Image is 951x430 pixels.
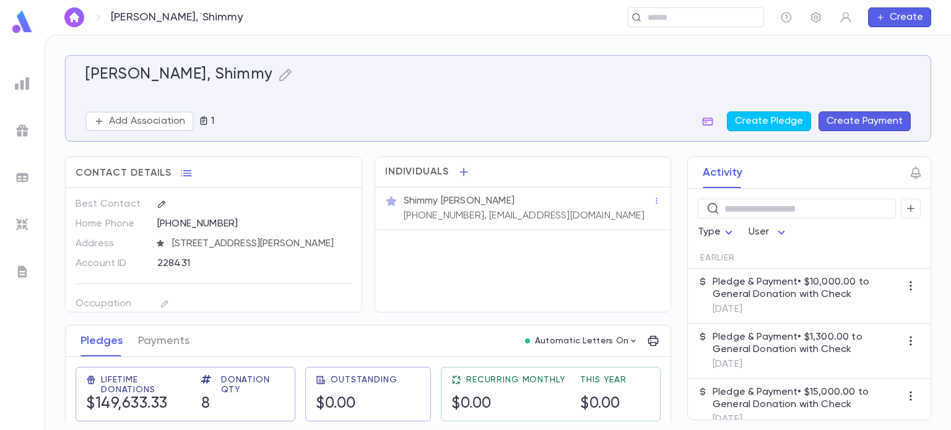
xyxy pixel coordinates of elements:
[76,194,147,214] p: Best Contact
[713,331,901,356] p: Pledge & Payment • $1,300.00 to General Donation with Check
[15,123,30,138] img: campaigns_grey.99e729a5f7ee94e3726e6486bddda8f1.svg
[868,7,931,27] button: Create
[85,66,273,84] h5: [PERSON_NAME], Shimmy
[703,157,742,188] button: Activity
[76,214,147,234] p: Home Phone
[749,227,770,237] span: User
[15,76,30,91] img: reports_grey.c525e4749d1bce6a11f5fe2a8de1b229.svg
[80,325,123,356] button: Pledges
[76,234,147,254] p: Address
[316,395,397,413] h5: $0.00
[698,227,721,237] span: Type
[76,294,147,314] p: Occupation
[76,254,147,273] p: Account ID
[15,264,30,279] img: letters_grey.7941b92b52307dd3b8a917253454ce1c.svg
[404,195,515,207] p: Shimmy [PERSON_NAME]
[404,210,645,222] p: [PHONE_NUMBER], [EMAIL_ADDRESS][DOMAIN_NAME]
[713,276,901,301] p: Pledge & Payment • $10,000.00 to General Donation with Check
[194,111,219,131] button: 1
[67,12,82,22] img: home_white.a664292cf8c1dea59945f0da9f25487c.svg
[10,10,35,34] img: logo
[221,375,285,395] span: Donation Qty
[713,413,901,426] p: [DATE]
[819,111,911,131] button: Create Payment
[727,111,811,131] button: Create Pledge
[76,167,172,179] span: Contact Details
[535,336,629,346] p: Automatic Letters On
[520,332,644,350] button: Automatic Letters On
[209,115,214,127] p: 1
[15,217,30,232] img: imports_grey.530a8a0e642e233f2baf0ef88e8c9fcb.svg
[111,11,243,24] p: [PERSON_NAME], Shimmy
[713,386,901,411] p: Pledge & Payment • $15,000.00 to General Donation with Check
[385,166,449,178] span: Individuals
[86,395,186,413] h5: $149,633.33
[580,395,627,413] h5: $0.00
[580,375,627,385] span: This Year
[466,375,565,385] span: Recurring Monthly
[138,325,189,356] button: Payments
[451,395,565,413] h5: $0.00
[157,214,352,233] div: [PHONE_NUMBER]
[157,254,311,272] div: 228431
[15,170,30,185] img: batches_grey.339ca447c9d9533ef1741baa751efc33.svg
[109,115,185,127] p: Add Association
[713,358,901,371] p: [DATE]
[101,375,186,395] span: Lifetime Donations
[700,253,735,263] span: Earlier
[749,220,789,244] div: User
[201,395,285,413] h5: 8
[713,303,901,316] p: [DATE]
[167,238,352,250] span: [STREET_ADDRESS][PERSON_NAME]
[698,220,736,244] div: Type
[331,375,397,385] span: Outstanding
[85,111,194,131] button: Add Association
